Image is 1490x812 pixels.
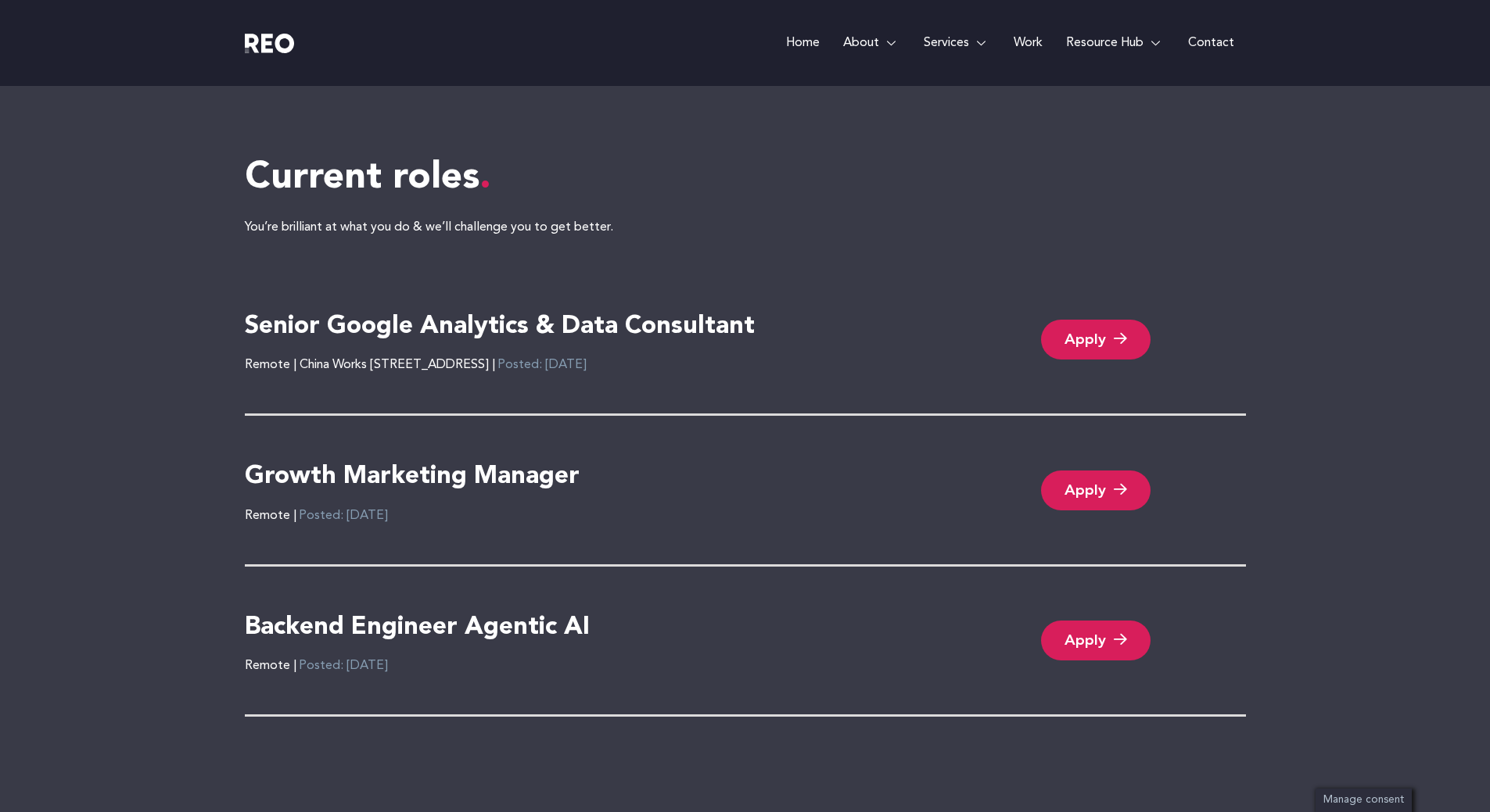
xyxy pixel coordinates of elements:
[1041,320,1151,359] a: Apply
[245,159,491,197] span: Current roles
[245,356,587,374] div: Remote | China Works [STREET_ADDRESS] |
[245,461,580,494] h4: Growth Marketing Manager
[245,606,590,657] a: Backend Engineer Agentic AI
[245,656,388,675] div: Remote |
[1323,795,1404,805] span: Manage consent
[245,305,755,356] a: Senior Google Analytics & Data Consultant
[245,612,590,645] h4: Backend Engineer Agentic AI
[245,506,388,525] div: Remote |
[245,455,580,506] a: Growth Marketing Manager
[245,217,1246,238] p: You’re brilliant at what you do & we’ll challenge you to get better.
[245,311,755,344] h4: Senior Google Analytics & Data Consultant
[296,660,388,672] span: Posted: [DATE]
[495,359,587,371] span: Posted: [DATE]
[1041,621,1151,660] a: Apply
[296,510,388,522] span: Posted: [DATE]
[1041,470,1151,510] a: Apply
